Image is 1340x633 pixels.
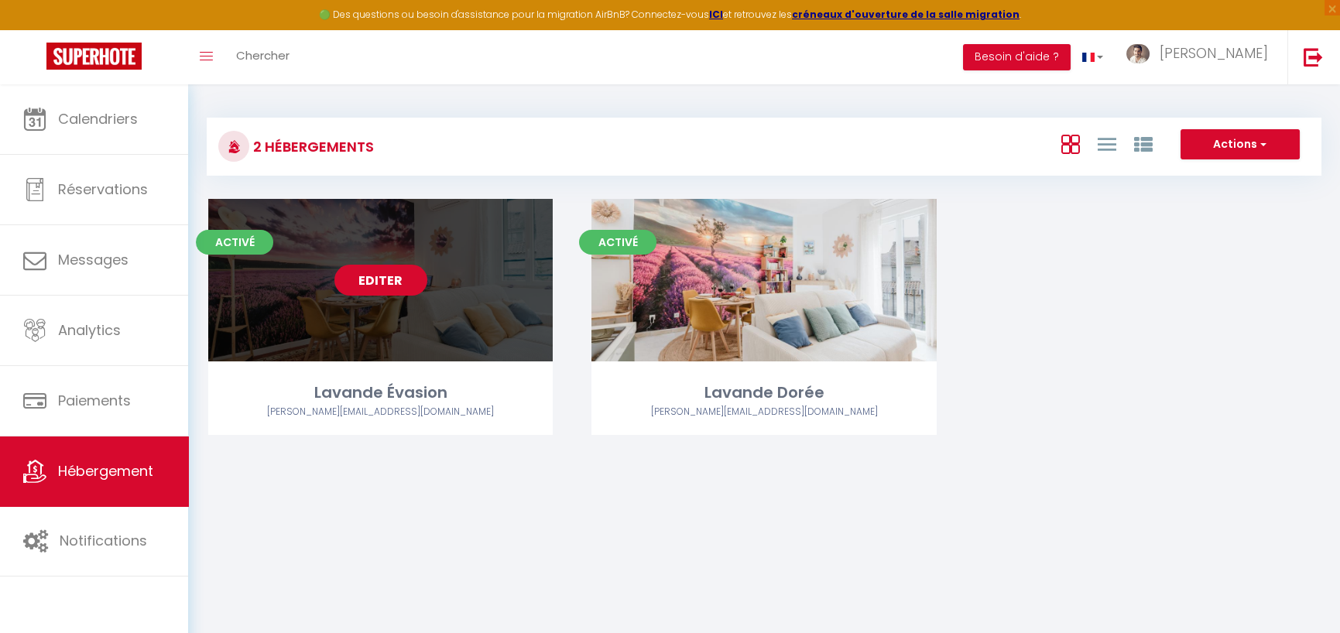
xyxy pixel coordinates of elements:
span: Hébergement [58,461,153,481]
img: Super Booking [46,43,142,70]
h3: 2 Hébergements [249,129,374,164]
span: Réservations [58,180,148,199]
div: Lavande Dorée [591,381,936,405]
div: Lavande Évasion [208,381,553,405]
a: Vue par Groupe [1133,131,1152,156]
span: [PERSON_NAME] [1160,43,1268,63]
a: ... [PERSON_NAME] [1115,30,1287,84]
img: logout [1304,47,1323,67]
div: Airbnb [591,405,936,419]
div: Airbnb [208,405,553,419]
span: Paiements [58,391,131,410]
span: Calendriers [58,109,138,128]
a: Chercher [224,30,301,84]
span: Analytics [58,320,121,340]
a: créneaux d'ouverture de la salle migration [792,8,1020,21]
span: Activé [579,230,656,255]
span: Activé [196,230,273,255]
button: Ouvrir le widget de chat LiveChat [12,6,59,53]
button: Besoin d'aide ? [963,44,1071,70]
a: Editer [334,265,427,296]
a: ICI [709,8,723,21]
img: ... [1126,44,1150,63]
span: Notifications [60,531,147,550]
button: Actions [1181,129,1300,160]
span: Messages [58,250,129,269]
a: Vue en Liste [1097,131,1116,156]
a: Vue en Box [1061,131,1079,156]
span: Chercher [236,47,290,63]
